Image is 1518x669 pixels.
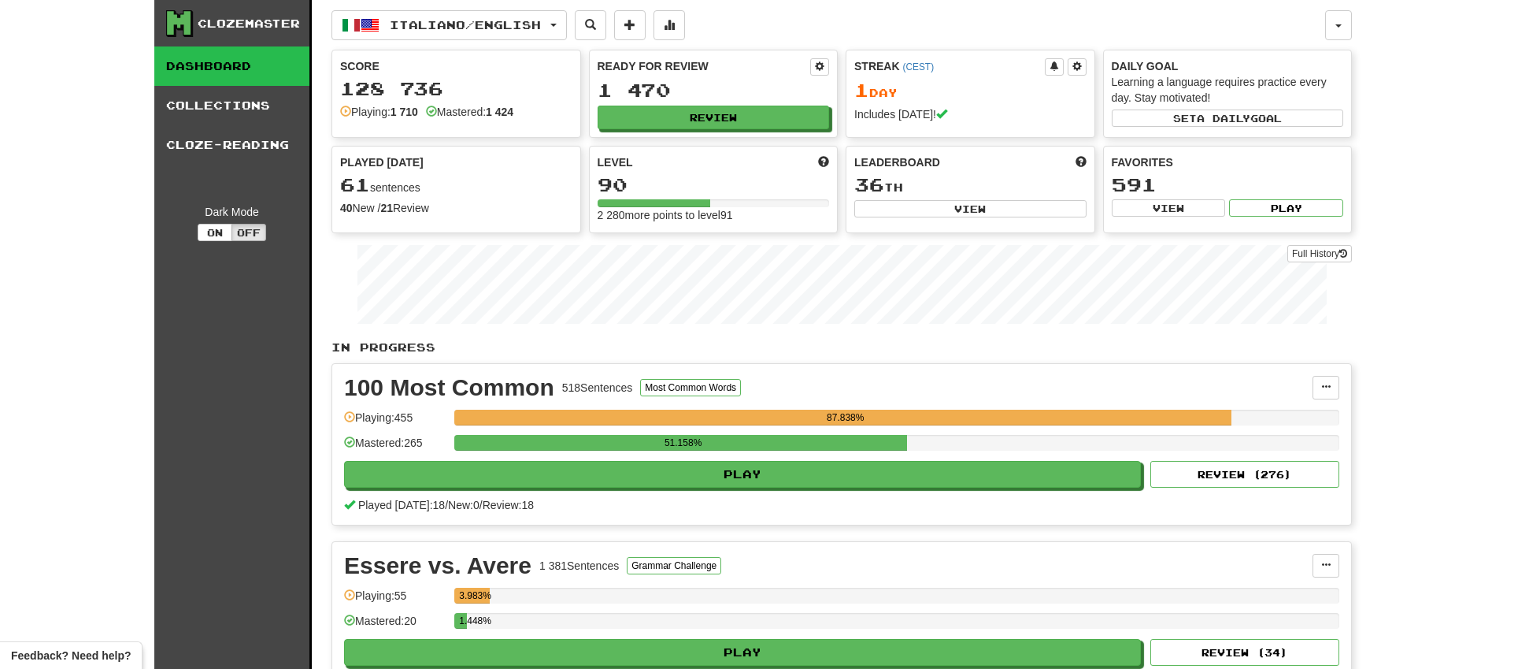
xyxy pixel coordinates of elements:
[598,154,633,170] span: Level
[390,18,541,32] span: Italiano / English
[627,557,721,574] button: Grammar Challenge
[854,58,1045,74] div: Streak
[598,106,830,129] button: Review
[854,106,1087,122] div: Includes [DATE]!
[340,200,572,216] div: New / Review
[1150,461,1339,488] button: Review (276)
[1112,74,1344,106] div: Learning a language requires practice every day. Stay motivated!
[1112,199,1226,217] button: View
[344,554,531,578] div: Essere vs. Avere
[653,10,685,40] button: More stats
[1112,175,1344,195] div: 591
[198,16,300,32] div: Clozemaster
[459,613,467,629] div: 1.448%
[459,410,1231,426] div: 87.838%
[340,154,424,170] span: Played [DATE]
[344,461,1141,488] button: Play
[154,86,309,125] a: Collections
[344,588,446,614] div: Playing: 55
[154,125,309,165] a: Cloze-Reading
[598,207,830,223] div: 2 280 more points to level 91
[562,380,633,396] div: 518 Sentences
[340,175,572,195] div: sentences
[1112,110,1344,127] button: Seta dailygoal
[11,648,131,663] span: Open feedback widget
[1112,58,1344,74] div: Daily Goal
[340,104,418,120] div: Playing:
[340,58,572,74] div: Score
[340,79,572,98] div: 128 736
[1076,154,1087,170] span: This week in points, UTC
[854,79,869,101] span: 1
[1229,199,1343,217] button: Play
[854,80,1087,101] div: Day
[448,499,479,511] span: New: 0
[391,106,418,118] strong: 1 710
[331,340,1352,355] p: In Progress
[479,499,483,511] span: /
[166,204,298,220] div: Dark Mode
[1112,154,1344,170] div: Favorites
[154,46,309,86] a: Dashboard
[340,202,353,214] strong: 40
[459,435,907,451] div: 51.158%
[445,499,448,511] span: /
[380,202,393,214] strong: 21
[198,224,232,241] button: On
[539,558,619,574] div: 1 381 Sentences
[344,376,554,400] div: 100 Most Common
[231,224,266,241] button: Off
[598,175,830,195] div: 90
[1150,639,1339,666] button: Review (34)
[854,175,1087,195] div: th
[344,435,446,461] div: Mastered: 265
[426,104,513,120] div: Mastered:
[598,80,830,100] div: 1 470
[483,499,534,511] span: Review: 18
[818,154,829,170] span: Score more points to level up
[1287,245,1352,262] a: Full History
[344,639,1141,666] button: Play
[1197,113,1250,124] span: a daily
[598,58,811,74] div: Ready for Review
[854,154,940,170] span: Leaderboard
[575,10,606,40] button: Search sentences
[614,10,646,40] button: Add sentence to collection
[459,588,490,604] div: 3.983%
[854,200,1087,217] button: View
[331,10,567,40] button: Italiano/English
[358,499,445,511] span: Played [DATE]: 18
[344,410,446,436] div: Playing: 455
[344,613,446,639] div: Mastered: 20
[340,173,370,195] span: 61
[854,173,884,195] span: 36
[640,379,741,396] button: Most Common Words
[902,61,934,72] a: (CEST)
[486,106,513,118] strong: 1 424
